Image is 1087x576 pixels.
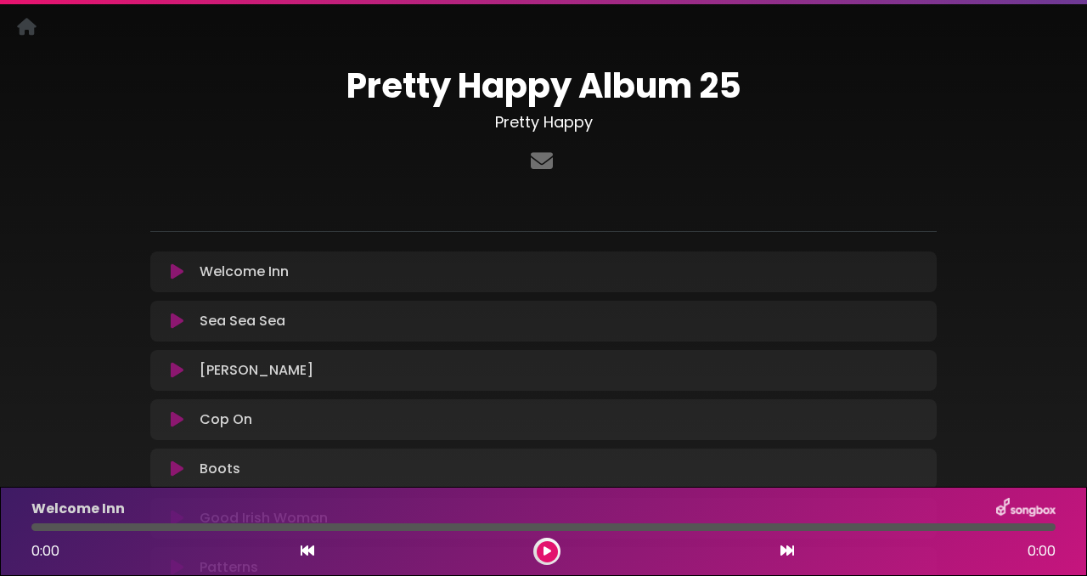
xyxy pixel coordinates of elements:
p: Boots [200,459,240,479]
p: Welcome Inn [200,262,289,282]
h3: Pretty Happy [150,113,937,132]
p: Cop On [200,409,252,430]
img: songbox-logo-white.png [996,498,1056,520]
p: Welcome Inn [31,499,125,519]
p: [PERSON_NAME] [200,360,313,381]
span: 0:00 [1028,541,1056,562]
span: 0:00 [31,541,59,561]
h1: Pretty Happy Album 25 [150,65,937,106]
p: Sea Sea Sea [200,311,285,331]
